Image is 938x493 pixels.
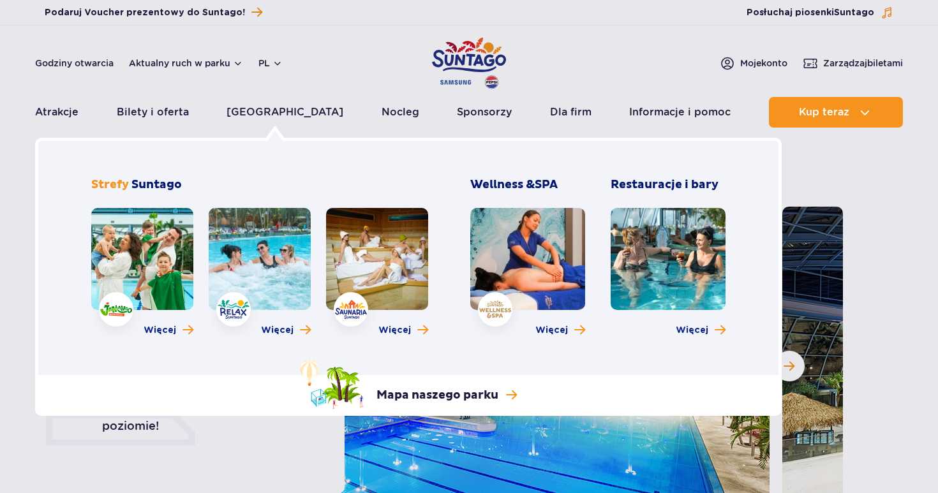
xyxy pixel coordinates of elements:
a: Więcej o Wellness & SPA [535,324,585,337]
button: pl [258,57,283,70]
span: Więcej [261,324,294,337]
a: Mapa naszego parku [300,360,517,409]
span: Więcej [378,324,411,337]
a: Mojekonto [720,55,787,71]
a: Sponsorzy [457,97,512,128]
a: Więcej o strefie Relax [261,324,311,337]
a: Dla firm [550,97,592,128]
span: Więcej [535,324,568,337]
span: Wellness & [470,177,558,192]
span: Więcej [144,324,176,337]
span: Suntago [131,177,182,192]
a: Godziny otwarcia [35,57,114,70]
a: Atrakcje [35,97,78,128]
a: [GEOGRAPHIC_DATA] [227,97,343,128]
span: Kup teraz [799,107,849,118]
span: Więcej [676,324,708,337]
button: Kup teraz [769,97,903,128]
a: Zarządzajbiletami [803,55,903,71]
a: Nocleg [382,97,419,128]
h3: Restauracje i bary [611,177,726,193]
a: Bilety i oferta [117,97,189,128]
a: Więcej o strefie Saunaria [378,324,428,337]
a: Więcej o Restauracje i bary [676,324,726,337]
span: SPA [535,177,558,192]
p: Mapa naszego parku [376,388,498,403]
a: Więcej o strefie Jamango [144,324,193,337]
a: Informacje i pomoc [629,97,731,128]
button: Aktualny ruch w parku [129,58,243,68]
span: Zarządzaj biletami [823,57,903,70]
span: Moje konto [740,57,787,70]
span: Strefy [91,177,129,192]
